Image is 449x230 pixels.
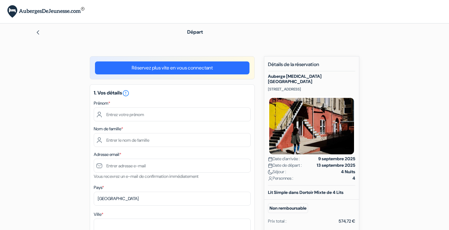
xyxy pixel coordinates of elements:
[268,163,273,168] img: calendar.svg
[268,61,355,71] h5: Détails de la réservation
[187,29,203,35] span: Départ
[35,30,40,35] img: left_arrow.svg
[352,175,355,182] strong: 4
[268,190,344,195] b: Lit Simple dans Dortoir Mixte de 4 Lits
[268,170,273,174] img: moon.svg
[341,169,355,175] strong: 4 Nuits
[94,90,251,97] h5: 1. Vos détails
[268,176,273,181] img: user_icon.svg
[268,156,300,162] span: Date d'arrivée :
[7,5,84,18] img: AubergesDeJeunesse.com
[94,151,121,158] label: Adresse email
[122,90,130,97] i: error_outline
[317,162,355,169] strong: 13 septembre 2025
[318,156,355,162] strong: 9 septembre 2025
[268,203,308,213] small: Non remboursable
[94,107,251,121] input: Entrez votre prénom
[268,74,355,84] h5: Auberge [MEDICAL_DATA] [GEOGRAPHIC_DATA]
[339,218,355,224] div: 574,72 €
[94,126,123,132] label: Nom de famille
[94,159,251,173] input: Entrer adresse e-mail
[268,162,302,169] span: Date de départ :
[268,169,286,175] span: Séjour :
[94,184,104,191] label: Pays
[94,100,110,107] label: Prénom
[268,87,355,92] p: [STREET_ADDRESS]
[268,157,273,161] img: calendar.svg
[268,218,286,224] div: Prix total :
[122,90,130,96] a: error_outline
[268,175,293,182] span: Personnes :
[94,211,103,218] label: Ville
[95,61,249,74] a: Réservez plus vite en vous connectant
[94,174,199,179] small: Vous recevrez un e-mail de confirmation immédiatement
[94,133,251,147] input: Entrer le nom de famille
